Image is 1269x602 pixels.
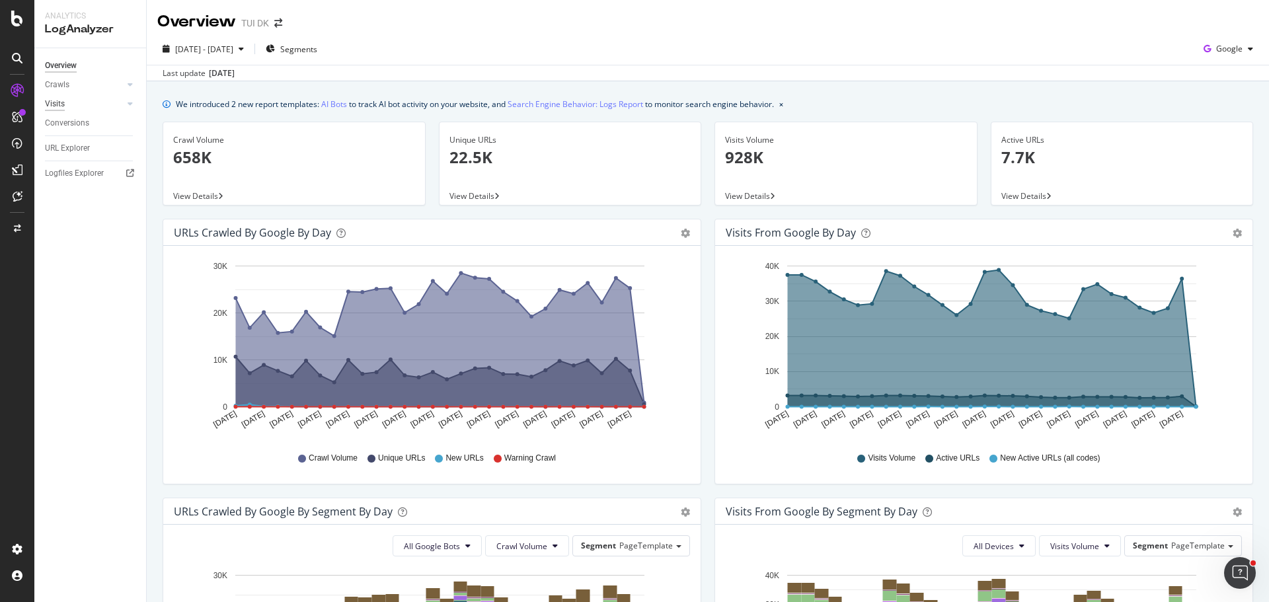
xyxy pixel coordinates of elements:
[1001,190,1046,202] span: View Details
[494,409,520,430] text: [DATE]
[1000,453,1100,464] span: New Active URLs (all codes)
[1073,409,1100,430] text: [DATE]
[352,409,379,430] text: [DATE]
[321,97,347,111] a: AI Bots
[173,134,415,146] div: Crawl Volume
[1171,540,1225,551] span: PageTemplate
[157,38,249,59] button: [DATE] - [DATE]
[1233,508,1242,517] div: gear
[1001,134,1243,146] div: Active URLs
[381,409,407,430] text: [DATE]
[223,402,227,412] text: 0
[1017,409,1044,430] text: [DATE]
[45,97,65,111] div: Visits
[1198,38,1258,59] button: Google
[765,571,779,580] text: 40K
[765,332,779,341] text: 20K
[1224,557,1256,589] iframe: Intercom live chat
[550,409,576,430] text: [DATE]
[765,367,779,377] text: 10K
[974,541,1014,552] span: All Devices
[1050,541,1099,552] span: Visits Volume
[45,97,124,111] a: Visits
[173,190,218,202] span: View Details
[213,571,227,580] text: 30K
[174,505,393,518] div: URLs Crawled by Google By Segment By Day
[496,541,547,552] span: Crawl Volume
[848,409,874,430] text: [DATE]
[45,141,137,155] a: URL Explorer
[726,505,917,518] div: Visits from Google By Segment By Day
[868,453,915,464] span: Visits Volume
[465,409,492,430] text: [DATE]
[268,409,295,430] text: [DATE]
[449,134,691,146] div: Unique URLs
[296,409,323,430] text: [DATE]
[726,226,856,239] div: Visits from Google by day
[681,508,690,517] div: gear
[681,229,690,238] div: gear
[45,11,135,22] div: Analytics
[725,190,770,202] span: View Details
[393,535,482,556] button: All Google Bots
[175,44,233,55] span: [DATE] - [DATE]
[726,256,1237,440] svg: A chart.
[209,67,235,79] div: [DATE]
[1130,409,1156,430] text: [DATE]
[174,256,685,440] svg: A chart.
[445,453,483,464] span: New URLs
[173,146,415,169] p: 658K
[157,11,236,33] div: Overview
[792,409,818,430] text: [DATE]
[163,67,235,79] div: Last update
[581,540,616,551] span: Segment
[45,141,90,155] div: URL Explorer
[933,409,959,430] text: [DATE]
[504,453,556,464] span: Warning Crawl
[274,19,282,28] div: arrow-right-arrow-left
[820,409,847,430] text: [DATE]
[211,409,238,430] text: [DATE]
[45,167,104,180] div: Logfiles Explorer
[260,38,323,59] button: Segments
[325,409,351,430] text: [DATE]
[776,94,787,114] button: close banner
[725,134,967,146] div: Visits Volume
[409,409,436,430] text: [DATE]
[775,402,779,412] text: 0
[404,541,460,552] span: All Google Bots
[213,309,227,318] text: 20K
[1102,409,1128,430] text: [DATE]
[174,226,331,239] div: URLs Crawled by Google by day
[1216,43,1243,54] span: Google
[1133,540,1168,551] span: Segment
[578,409,604,430] text: [DATE]
[45,78,69,92] div: Crawls
[45,167,137,180] a: Logfiles Explorer
[45,59,137,73] a: Overview
[45,116,89,130] div: Conversions
[606,409,633,430] text: [DATE]
[508,97,643,111] a: Search Engine Behavior: Logs Report
[309,453,358,464] span: Crawl Volume
[163,97,1253,111] div: info banner
[449,190,494,202] span: View Details
[241,17,269,30] div: TUI DK
[485,535,569,556] button: Crawl Volume
[763,409,790,430] text: [DATE]
[45,59,77,73] div: Overview
[240,409,266,430] text: [DATE]
[1001,146,1243,169] p: 7.7K
[989,409,1015,430] text: [DATE]
[1039,535,1121,556] button: Visits Volume
[213,356,227,365] text: 10K
[45,116,137,130] a: Conversions
[176,97,774,111] div: We introduced 2 new report templates: to track AI bot activity on your website, and to monitor se...
[280,44,317,55] span: Segments
[1046,409,1072,430] text: [DATE]
[619,540,673,551] span: PageTemplate
[45,78,124,92] a: Crawls
[449,146,691,169] p: 22.5K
